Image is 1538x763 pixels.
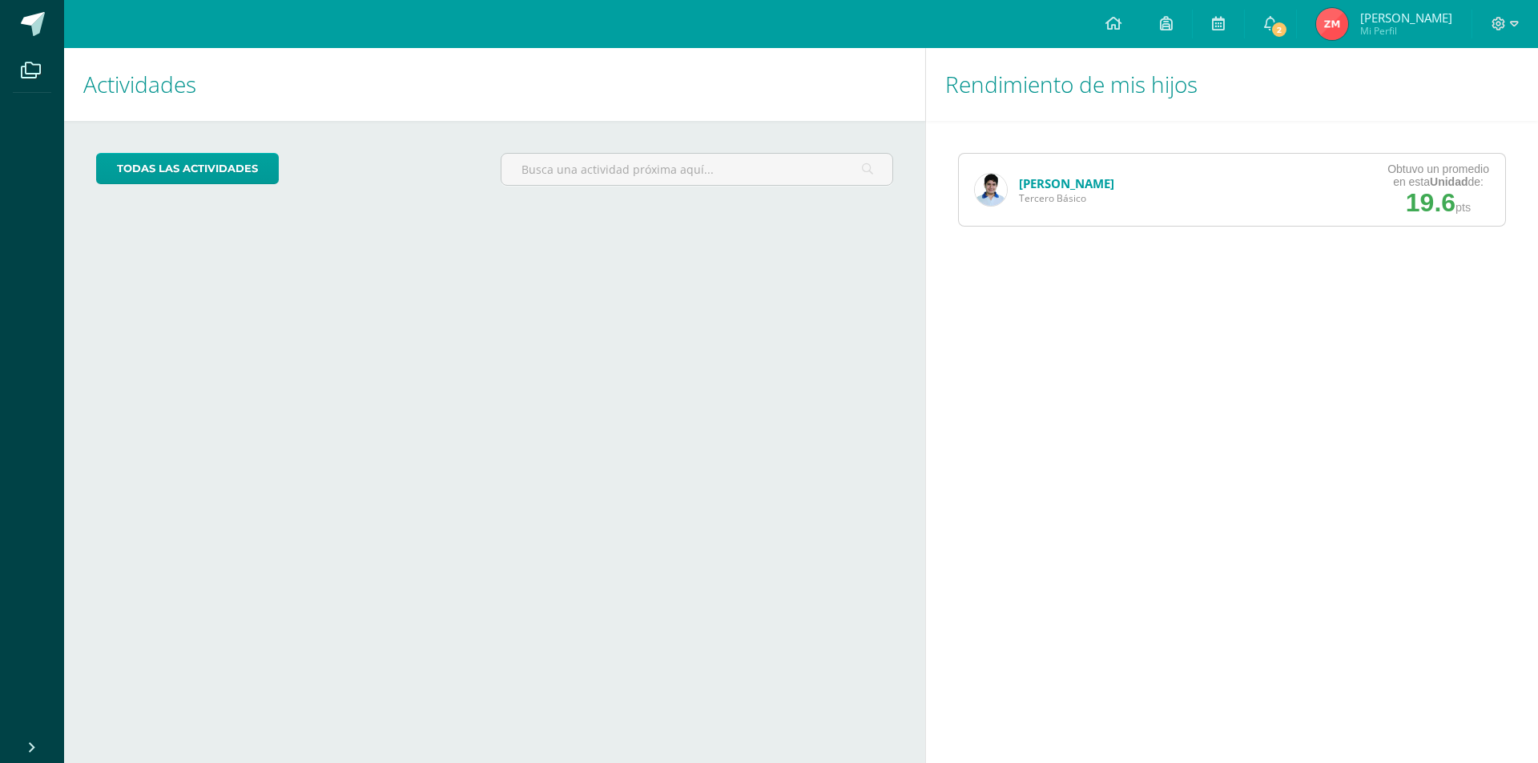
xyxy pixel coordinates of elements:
a: todas las Actividades [96,153,279,184]
img: 0ca29323496a58ac52238bc6cef66e25.png [975,174,1007,206]
img: 67d5b4fbc1d12d3672e40db4a1e1e2a3.png [1316,8,1348,40]
span: Tercero Básico [1019,191,1114,205]
span: Mi Perfil [1360,24,1452,38]
h1: Actividades [83,48,906,121]
span: 19.6 [1406,188,1455,217]
h1: Rendimiento de mis hijos [945,48,1519,121]
span: pts [1455,201,1471,214]
strong: Unidad [1430,175,1468,188]
span: [PERSON_NAME] [1360,10,1452,26]
input: Busca una actividad próxima aquí... [501,154,892,185]
span: 2 [1270,21,1288,38]
a: [PERSON_NAME] [1019,175,1114,191]
div: Obtuvo un promedio en esta de: [1387,163,1489,188]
